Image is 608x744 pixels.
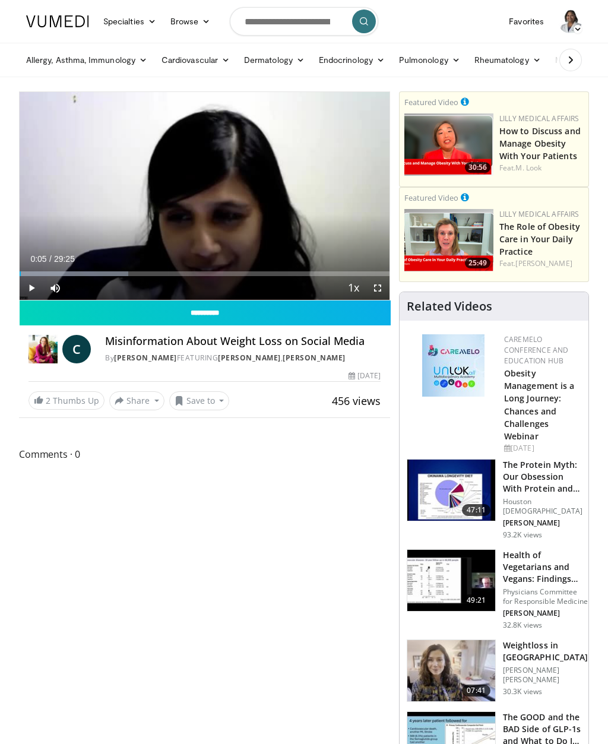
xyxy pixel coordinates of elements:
div: By FEATURING , [105,353,381,363]
span: / [49,254,52,264]
a: Favorites [502,10,551,33]
a: Cardiovascular [154,48,237,72]
img: VuMedi Logo [26,15,89,27]
div: [DATE] [349,371,381,381]
div: Feat. [499,258,584,269]
a: Browse [163,10,218,33]
a: 2 Thumbs Up [28,391,104,410]
img: Dr. Carolynn Francavilla [28,335,58,363]
button: Fullscreen [366,276,389,300]
span: 0:05 [30,254,46,264]
small: Featured Video [404,97,458,107]
a: Obesity Management is a Long Journey: Chances and Challenges Webinar [504,368,575,442]
a: 30:56 [404,113,493,176]
a: C [62,335,91,363]
a: Lilly Medical Affairs [499,209,579,219]
span: 47:11 [462,504,490,516]
a: Rheumatology [467,48,548,72]
div: [DATE] [504,443,579,454]
h4: Related Videos [407,299,492,314]
a: [PERSON_NAME] [114,353,177,363]
span: 2 [46,395,50,406]
h3: Weightloss in [GEOGRAPHIC_DATA] [503,639,588,663]
h3: Health of Vegetarians and Vegans: Findings From EPIC-[GEOGRAPHIC_DATA] and Othe… [503,549,588,585]
img: e1208b6b-349f-4914-9dd7-f97803bdbf1d.png.150x105_q85_crop-smart_upscale.png [404,209,493,271]
a: 47:11 The Protein Myth: Our Obsession With Protein and How It Is Killing US Houston [DEMOGRAPHIC_... [407,459,581,540]
button: Play [20,276,43,300]
input: Search topics, interventions [230,7,378,36]
a: 25:49 [404,209,493,271]
span: 07:41 [462,685,490,696]
span: 25:49 [465,258,490,268]
a: Pulmonology [392,48,467,72]
a: How to Discuss and Manage Obesity With Your Patients [499,125,581,162]
a: [PERSON_NAME] [218,353,281,363]
div: Feat. [499,163,584,173]
img: 9983fed1-7565-45be-8934-aef1103ce6e2.150x105_q85_crop-smart_upscale.jpg [407,640,495,702]
a: Dermatology [237,48,312,72]
img: 45df64a9-a6de-482c-8a90-ada250f7980c.png.150x105_q85_autocrop_double_scale_upscale_version-0.2.jpg [422,334,484,397]
span: 30:56 [465,162,490,173]
p: Houston [DEMOGRAPHIC_DATA] [503,497,582,516]
img: Avatar [558,10,582,33]
p: [PERSON_NAME] [503,518,582,528]
span: Comments 0 [19,447,390,462]
p: [PERSON_NAME] [503,609,588,618]
button: Playback Rate [342,276,366,300]
div: Progress Bar [20,271,389,276]
a: M. Look [515,163,541,173]
a: The Role of Obesity Care in Your Daily Practice [499,221,580,257]
a: [PERSON_NAME] [283,353,346,363]
p: [PERSON_NAME] [PERSON_NAME] [503,666,588,685]
button: Share [109,391,164,410]
img: c98a6a29-1ea0-4bd5-8cf5-4d1e188984a7.png.150x105_q85_crop-smart_upscale.png [404,113,493,176]
a: [PERSON_NAME] [515,258,572,268]
a: 07:41 Weightloss in [GEOGRAPHIC_DATA] [PERSON_NAME] [PERSON_NAME] 30.3K views [407,639,581,702]
p: Physicians Committee for Responsible Medicine [503,587,588,606]
span: 29:25 [54,254,75,264]
img: b7b8b05e-5021-418b-a89a-60a270e7cf82.150x105_q85_crop-smart_upscale.jpg [407,460,495,521]
a: 49:21 Health of Vegetarians and Vegans: Findings From EPIC-[GEOGRAPHIC_DATA] and Othe… Physicians... [407,549,581,630]
p: 93.2K views [503,530,542,540]
h4: Misinformation About Weight Loss on Social Media [105,335,381,348]
a: Endocrinology [312,48,392,72]
span: 49:21 [462,594,490,606]
p: 30.3K views [503,687,542,696]
video-js: Video Player [20,92,389,300]
a: Lilly Medical Affairs [499,113,579,124]
small: Featured Video [404,192,458,203]
button: Save to [169,391,230,410]
a: CaReMeLO Conference and Education Hub [504,334,568,366]
img: 606f2b51-b844-428b-aa21-8c0c72d5a896.150x105_q85_crop-smart_upscale.jpg [407,550,495,612]
h3: The Protein Myth: Our Obsession With Protein and How It Is Killing US [503,459,582,495]
span: 456 views [332,394,381,408]
button: Mute [43,276,67,300]
p: 32.8K views [503,620,542,630]
a: Specialties [96,10,163,33]
a: Allergy, Asthma, Immunology [19,48,154,72]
